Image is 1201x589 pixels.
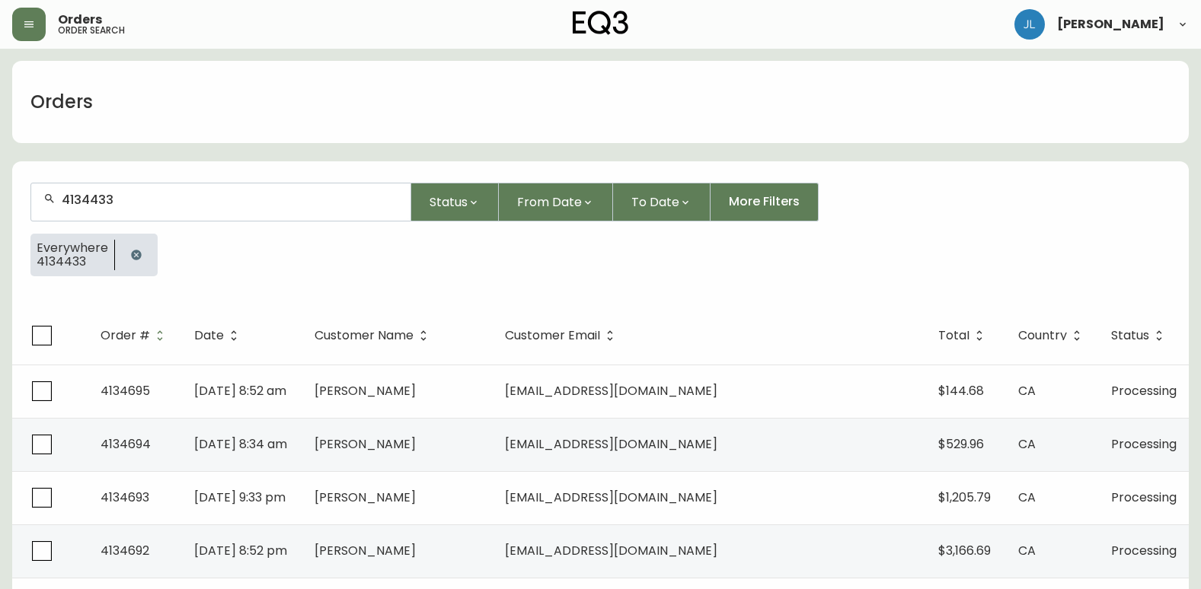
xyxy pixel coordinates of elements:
span: Orders [58,14,102,26]
span: To Date [631,193,679,212]
span: Status [1111,331,1149,340]
span: [DATE] 8:52 am [194,382,286,400]
span: [DATE] 8:52 pm [194,542,287,559]
span: Total [938,329,989,342]
span: 4134693 [101,489,149,506]
span: [PERSON_NAME] [315,489,416,506]
span: 4134694 [101,435,151,453]
span: [EMAIL_ADDRESS][DOMAIN_NAME] [505,435,717,453]
span: Country [1018,331,1067,340]
span: Customer Name [315,331,414,340]
button: Status [411,183,499,221]
span: Customer Email [505,329,620,342]
span: [DATE] 8:34 am [194,435,287,453]
span: Processing [1111,542,1177,559]
span: Status [1111,329,1169,342]
img: 1c9c23e2a847dab86f8017579b61559c [1014,9,1045,40]
span: $1,205.79 [938,489,991,506]
span: More Filters [729,193,800,210]
span: [PERSON_NAME] [315,382,416,400]
span: $529.96 [938,435,984,453]
button: More Filters [711,183,819,221]
span: [EMAIL_ADDRESS][DOMAIN_NAME] [505,542,717,559]
span: [PERSON_NAME] [315,435,416,453]
img: logo [573,11,629,35]
input: Search [62,193,398,207]
span: Processing [1111,382,1177,400]
span: CA [1018,489,1036,506]
span: [EMAIL_ADDRESS][DOMAIN_NAME] [505,489,717,506]
span: [DATE] 9:33 pm [194,489,286,506]
span: Everywhere [37,241,108,255]
span: 4134695 [101,382,150,400]
span: Status [430,193,468,212]
span: Customer Email [505,331,600,340]
span: CA [1018,542,1036,559]
span: CA [1018,435,1036,453]
span: $3,166.69 [938,542,991,559]
span: 4134433 [37,255,108,269]
span: From Date [517,193,582,212]
span: CA [1018,382,1036,400]
span: Country [1018,329,1087,342]
button: From Date [499,183,613,221]
span: Order # [101,329,170,342]
span: [EMAIL_ADDRESS][DOMAIN_NAME] [505,382,717,400]
span: Customer Name [315,329,433,342]
span: Processing [1111,435,1177,453]
button: To Date [613,183,711,221]
span: [PERSON_NAME] [315,542,416,559]
span: Date [194,331,224,340]
h5: order search [58,26,125,35]
span: Date [194,329,244,342]
span: $144.68 [938,382,984,400]
span: Total [938,331,969,340]
h1: Orders [30,89,93,115]
span: Processing [1111,489,1177,506]
span: [PERSON_NAME] [1057,18,1164,30]
span: Order # [101,331,150,340]
span: 4134692 [101,542,149,559]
